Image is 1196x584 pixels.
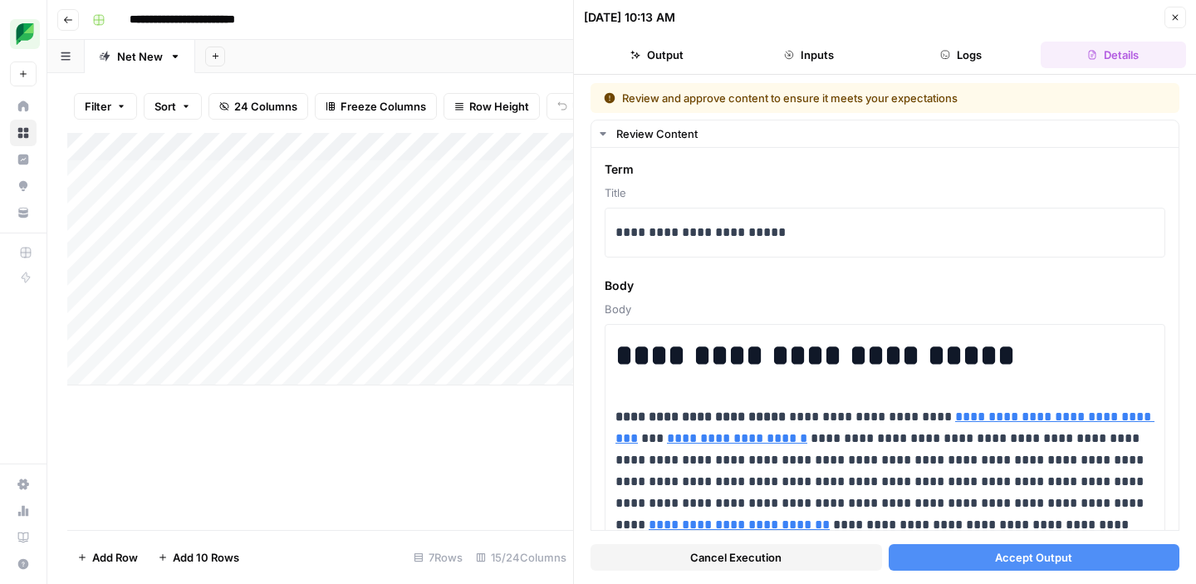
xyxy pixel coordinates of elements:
span: 24 Columns [234,98,297,115]
span: Add Row [92,549,138,566]
a: Net New [85,40,195,73]
span: Freeze Columns [341,98,426,115]
a: Insights [10,146,37,173]
span: Title [605,184,1165,201]
button: Workspace: SproutSocial [10,13,37,55]
span: Row Height [469,98,529,115]
button: Undo [547,93,611,120]
div: 7 Rows [407,544,469,571]
span: Filter [85,98,111,115]
button: Filter [74,93,137,120]
img: SproutSocial Logo [10,19,40,49]
span: Body [605,301,1165,317]
div: Review Content [616,125,1169,142]
span: Term [605,161,1165,178]
button: Help + Support [10,551,37,577]
a: Home [10,93,37,120]
button: Review Content [591,120,1179,147]
span: Cancel Execution [690,549,782,566]
div: [DATE] 10:13 AM [584,9,675,26]
button: Freeze Columns [315,93,437,120]
div: 15/24 Columns [469,544,573,571]
button: Inputs [736,42,881,68]
a: Opportunities [10,173,37,199]
span: Accept Output [995,549,1072,566]
button: Cancel Execution [591,544,882,571]
button: Details [1041,42,1186,68]
a: Your Data [10,199,37,226]
button: Add 10 Rows [148,544,249,571]
div: Review and approve content to ensure it meets your expectations [604,90,1062,106]
button: Output [584,42,729,68]
a: Learning Hub [10,524,37,551]
button: Add Row [67,544,148,571]
div: Net New [117,48,163,65]
button: Accept Output [889,544,1180,571]
span: Sort [154,98,176,115]
button: Sort [144,93,202,120]
a: Settings [10,471,37,498]
button: Row Height [444,93,540,120]
span: Body [605,277,1165,294]
button: 24 Columns [208,93,308,120]
a: Browse [10,120,37,146]
a: Usage [10,498,37,524]
span: Add 10 Rows [173,549,239,566]
button: Logs [889,42,1034,68]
